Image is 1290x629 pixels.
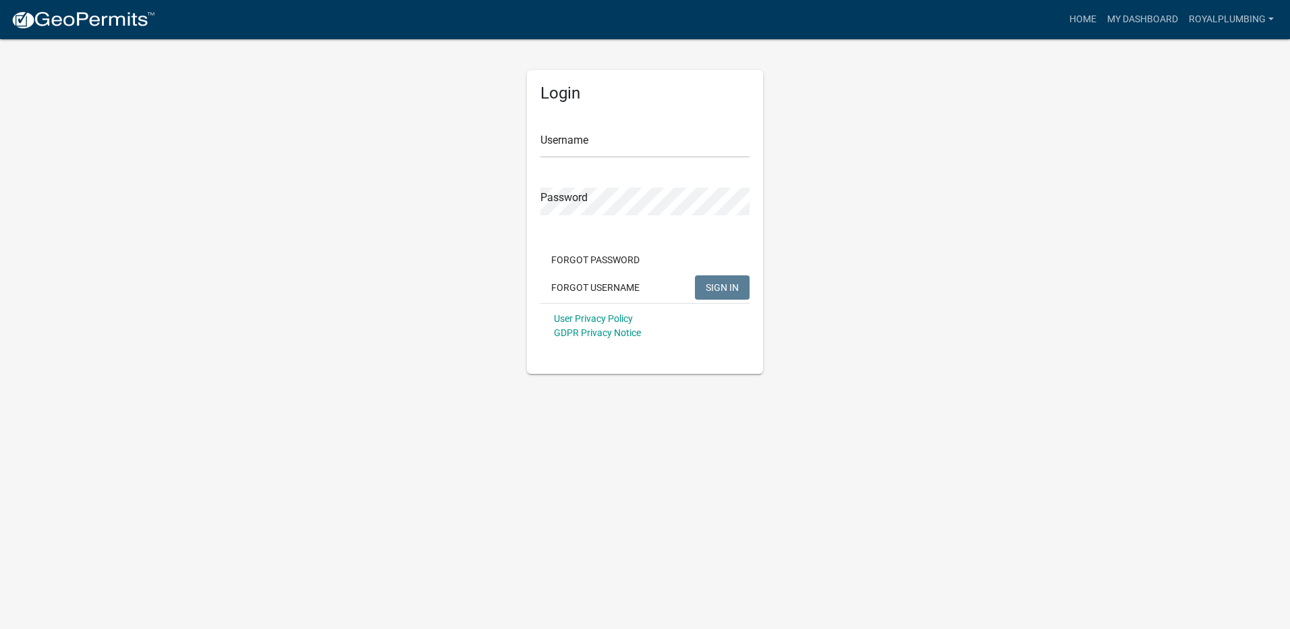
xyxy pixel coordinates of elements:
a: Home [1064,7,1102,32]
button: SIGN IN [695,275,750,300]
a: User Privacy Policy [554,313,633,324]
a: My Dashboard [1102,7,1183,32]
button: Forgot Username [540,275,650,300]
a: GDPR Privacy Notice [554,327,641,338]
span: SIGN IN [706,281,739,292]
button: Forgot Password [540,248,650,272]
a: royalplumbing [1183,7,1279,32]
h5: Login [540,84,750,103]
